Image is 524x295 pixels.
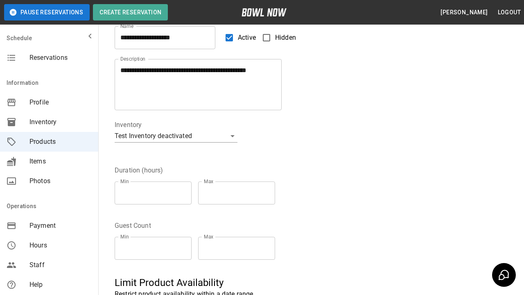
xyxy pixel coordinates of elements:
[29,280,92,290] span: Help
[115,120,142,129] legend: Inventory
[258,29,296,46] label: Hidden products will not be visible to customers. You can still create and use them for bookings.
[275,33,296,43] span: Hidden
[93,4,168,20] button: Create Reservation
[29,98,92,107] span: Profile
[29,221,92,231] span: Payment
[29,117,92,127] span: Inventory
[115,276,370,289] h5: Limit Product Availability
[115,166,163,175] legend: Duration (hours)
[29,260,92,270] span: Staff
[495,5,524,20] button: Logout
[115,129,237,143] div: Test Inventory deactivated
[437,5,491,20] button: [PERSON_NAME]
[115,221,151,230] legend: Guest Count
[4,4,90,20] button: Pause Reservations
[238,33,256,43] span: Active
[29,137,92,147] span: Products
[29,157,92,166] span: Items
[29,53,92,63] span: Reservations
[29,241,92,250] span: Hours
[29,176,92,186] span: Photos
[242,8,287,16] img: logo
